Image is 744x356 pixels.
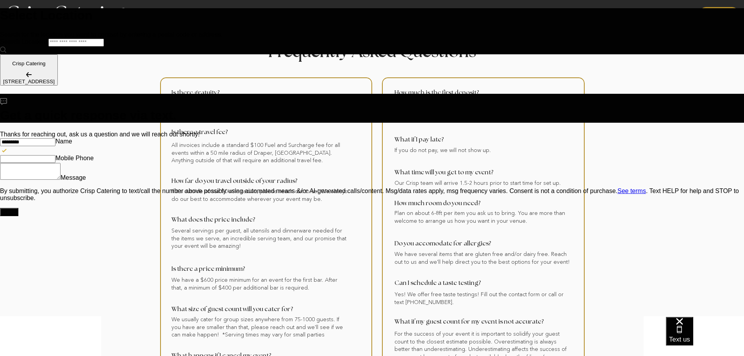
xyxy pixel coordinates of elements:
[3,209,15,215] div: Send
[55,155,94,161] label: Mobile Phone
[55,138,72,145] label: Name
[61,174,86,181] label: Message
[3,61,55,66] p: Crisp Catering
[617,188,646,194] a: Open terms and conditions in a new window
[666,317,744,356] iframe: podium webchat widget bubble
[3,79,55,84] div: [STREET_ADDRESS]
